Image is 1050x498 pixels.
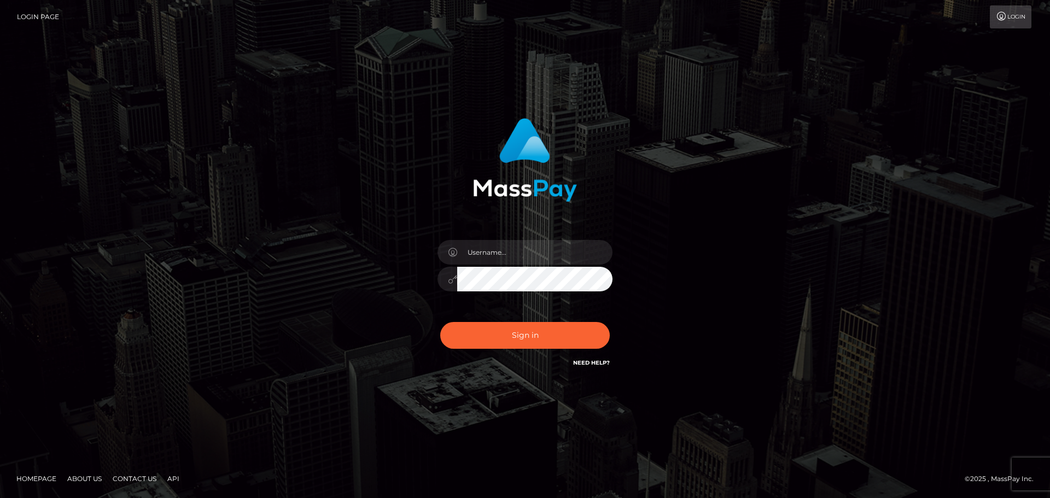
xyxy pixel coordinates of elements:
a: Homepage [12,470,61,487]
img: MassPay Login [473,118,577,202]
input: Username... [457,240,612,265]
button: Sign in [440,322,610,349]
a: API [163,470,184,487]
div: © 2025 , MassPay Inc. [965,473,1042,485]
a: Login [990,5,1031,28]
a: Need Help? [573,359,610,366]
a: Contact Us [108,470,161,487]
a: Login Page [17,5,59,28]
a: About Us [63,470,106,487]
